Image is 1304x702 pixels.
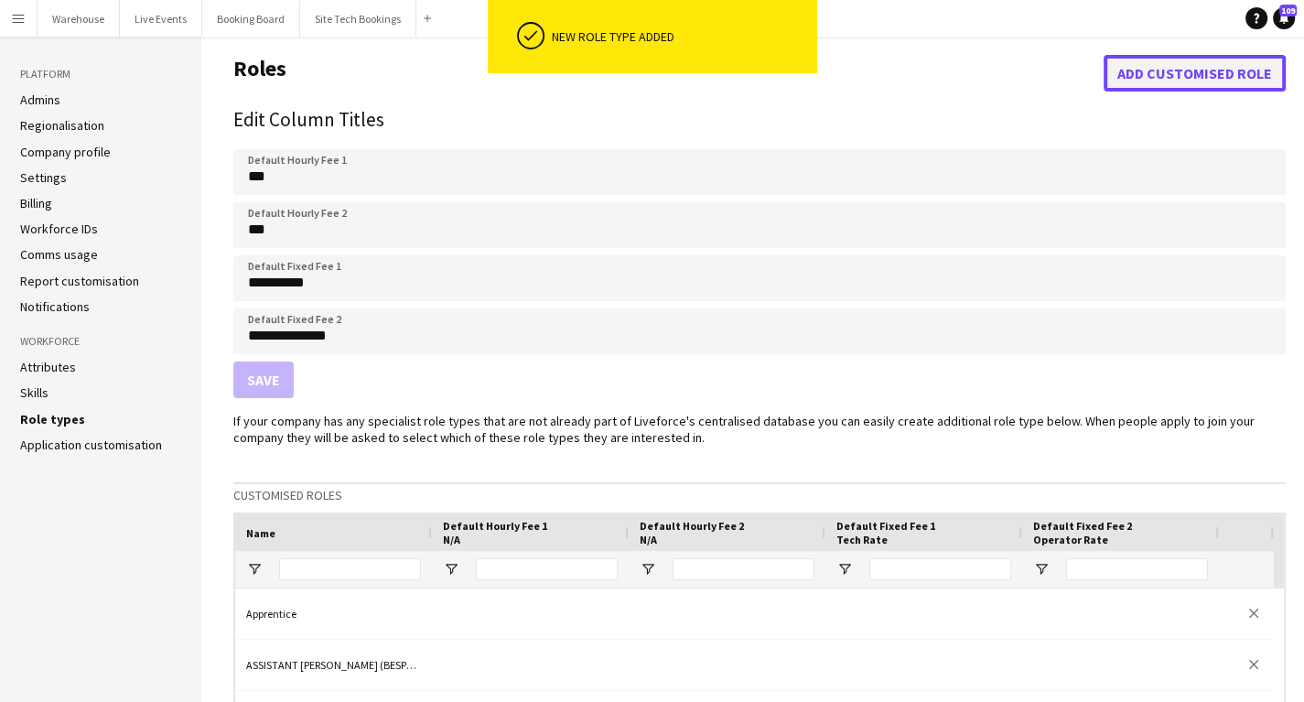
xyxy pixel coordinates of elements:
[20,66,181,82] h3: Platform
[640,519,744,546] span: Default Hourly Fee 2 N/A
[1104,55,1286,92] button: Add customised role
[20,169,67,186] a: Settings
[836,561,853,578] button: Open Filter Menu
[20,144,111,160] a: Company profile
[20,359,76,375] a: Attributes
[38,1,120,37] button: Warehouse
[1279,5,1297,16] span: 109
[235,589,432,639] div: Apprentice
[443,519,547,546] span: Default Hourly Fee 1 N/A
[20,246,98,263] a: Comms usage
[233,105,1286,135] h2: Edit Column Titles
[673,558,814,580] input: Default Hourly Fee 2 N/A Filter Input
[246,526,275,540] span: Name
[443,561,459,578] button: Open Filter Menu
[233,413,1286,446] p: If your company has any specialist role types that are not already part of Liveforce's centralise...
[20,221,98,237] a: Workforce IDs
[640,561,656,578] button: Open Filter Menu
[20,411,85,427] a: Role types
[20,437,162,453] a: Application customisation
[20,117,104,134] a: Regionalisation
[1033,519,1132,546] span: Default Fixed Fee 2 Operator Rate
[202,1,300,37] button: Booking Board
[1066,558,1208,580] input: Default Fixed Fee 2 Operator Rate Filter Input
[20,333,181,350] h3: Workforce
[20,273,139,289] a: Report customisation
[279,558,421,580] input: Name Filter Input
[20,298,90,315] a: Notifications
[20,384,48,401] a: Skills
[233,487,1286,503] h3: Customised roles
[300,1,416,37] button: Site Tech Bookings
[836,519,935,546] span: Default Fixed Fee 1 Tech Rate
[20,195,52,211] a: Billing
[1033,561,1050,578] button: Open Filter Menu
[120,1,202,37] button: Live Events
[869,558,1011,580] input: Default Fixed Fee 1 Tech Rate Filter Input
[552,28,810,45] div: New role type added
[20,92,60,108] a: Admins
[235,640,432,690] div: ASSISTANT [PERSON_NAME] (BESPOKE)
[233,55,1104,92] h1: Roles
[476,558,618,580] input: Default Hourly Fee 1 N/A Filter Input
[246,561,263,578] button: Open Filter Menu
[1273,7,1295,29] a: 109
